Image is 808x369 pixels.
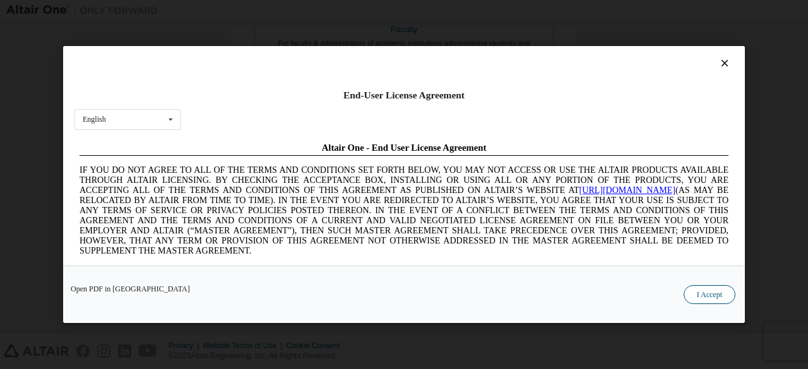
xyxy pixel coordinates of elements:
div: English [83,115,106,123]
button: I Accept [684,285,735,304]
span: IF YOU DO NOT AGREE TO ALL OF THE TERMS AND CONDITIONS SET FORTH BELOW, YOU MAY NOT ACCESS OR USE... [5,28,654,118]
a: [URL][DOMAIN_NAME] [505,48,601,57]
span: Lore Ipsumd Sit Ame Cons Adipisc Elitseddo (“Eiusmodte”) in utlabor Etdolo Magnaaliqua Eni. (“Adm... [5,129,654,219]
span: Altair One - End User License Agreement [247,5,412,15]
a: Open PDF in [GEOGRAPHIC_DATA] [71,285,190,293]
div: End-User License Agreement [74,89,734,102]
